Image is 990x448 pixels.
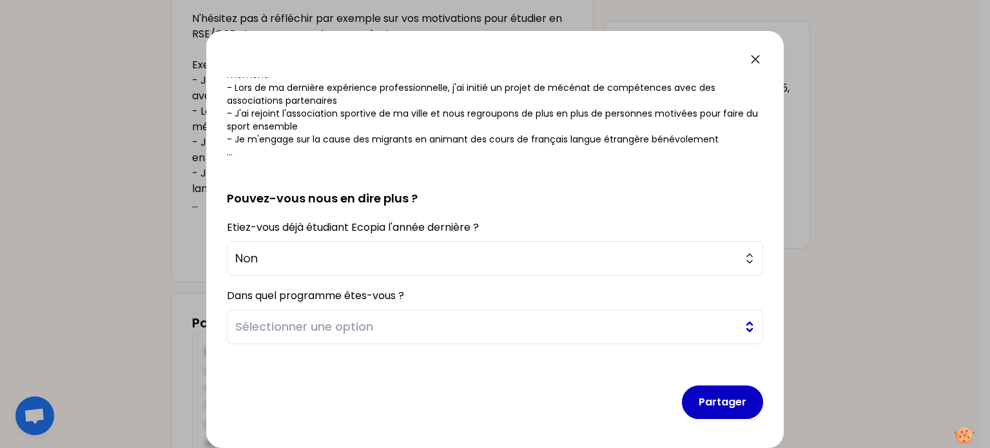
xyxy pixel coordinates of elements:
[227,169,763,208] h2: Pouvez-vous nous en dire plus ?
[235,318,737,336] span: Sélectionner une option
[227,288,404,303] label: Dans quel programme êtes-vous ?
[227,220,479,235] label: Etiez-vous déjà étudiant Ecopia l'année dernière ?
[227,17,763,159] p: N'hésitez pas à réfléchir par exemple sur vos motivations pour étudier en RSE/QSE et aux causes q...
[682,385,763,419] button: Partager
[235,249,737,268] span: Non
[227,309,763,344] button: Sélectionner une option
[227,241,763,276] button: Non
